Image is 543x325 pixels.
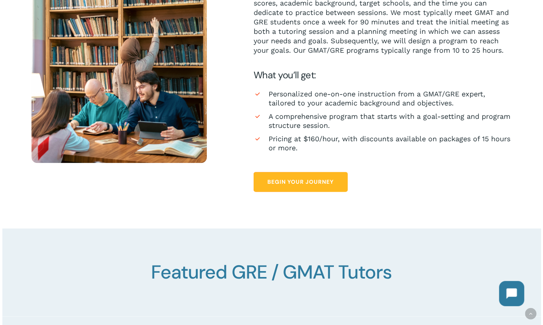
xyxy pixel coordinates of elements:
span: Featured GRE / GMAT Tutors [151,260,392,284]
a: Begin Your Journey [254,172,348,192]
li: Pricing at $160/hour, with discounts available on packages of 15 hours or more. [254,134,512,153]
span: Begin Your Journey [267,178,334,186]
h5: What you’ll get: [254,69,512,81]
li: A comprehensive program that starts with a goal-setting and program structure session. [254,112,512,130]
li: Personalized one-on-one instruction from a GMAT/GRE expert, tailored to your academic background ... [254,89,512,108]
iframe: Chatbot [491,273,532,314]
